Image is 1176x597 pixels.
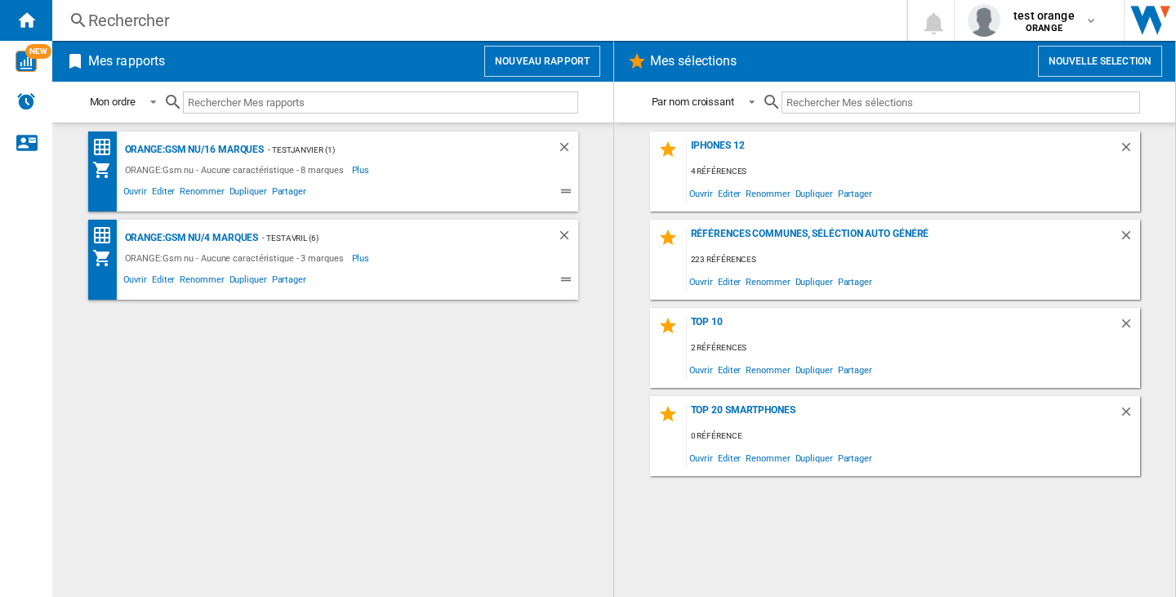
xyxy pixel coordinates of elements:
[557,140,578,160] div: Supprimer
[121,272,149,292] span: Ouvrir
[16,51,37,72] img: wise-card.svg
[687,228,1119,250] div: Références communes, séléction auto généré
[92,137,121,158] div: Matrice des prix
[1038,46,1162,77] button: Nouvelle selection
[1013,7,1075,24] span: test orange
[835,359,875,381] span: Partager
[968,4,1000,37] img: profile.jpg
[557,228,578,248] div: Supprimer
[264,140,523,160] div: - testjanvier (1)
[258,228,523,248] div: - testavril (6)
[687,316,1119,338] div: Top 10
[687,359,715,381] span: Ouvrir
[715,270,743,292] span: Editer
[269,184,309,203] span: Partager
[835,182,875,204] span: Partager
[1119,140,1140,162] div: Supprimer
[92,160,121,180] div: Mon assortiment
[484,46,600,77] button: Nouveau rapport
[183,91,578,114] input: Rechercher Mes rapports
[227,272,269,292] span: Dupliquer
[177,272,226,292] span: Renommer
[121,184,149,203] span: Ouvrir
[149,272,177,292] span: Editer
[835,447,875,469] span: Partager
[743,182,792,204] span: Renommer
[835,270,875,292] span: Partager
[647,46,740,77] h2: Mes sélections
[1119,404,1140,426] div: Supprimer
[793,447,835,469] span: Dupliquer
[652,96,734,108] div: Par nom croissant
[92,248,121,268] div: Mon assortiment
[227,184,269,203] span: Dupliquer
[352,160,372,180] span: Plus
[121,160,352,180] div: ORANGE:Gsm nu - Aucune caractéristique - 8 marques
[1119,228,1140,250] div: Supprimer
[687,182,715,204] span: Ouvrir
[793,359,835,381] span: Dupliquer
[687,270,715,292] span: Ouvrir
[782,91,1140,114] input: Rechercher Mes sélections
[121,140,265,160] div: ORANGE:Gsm nu/16 marques
[687,162,1140,182] div: 4 références
[687,250,1140,270] div: 223 références
[743,270,792,292] span: Renommer
[687,426,1140,447] div: 0 référence
[715,359,743,381] span: Editer
[715,447,743,469] span: Editer
[25,44,51,59] span: NEW
[92,225,121,246] div: Matrice des prix
[88,9,864,32] div: Rechercher
[715,182,743,204] span: Editer
[1026,23,1062,33] b: ORANGE
[177,184,226,203] span: Renommer
[793,270,835,292] span: Dupliquer
[687,140,1119,162] div: iphones 12
[121,248,352,268] div: ORANGE:Gsm nu - Aucune caractéristique - 3 marques
[687,338,1140,359] div: 2 références
[90,96,136,108] div: Mon ordre
[743,447,792,469] span: Renommer
[121,228,259,248] div: ORANGE:Gsm nu/4 marques
[149,184,177,203] span: Editer
[16,91,36,111] img: alerts-logo.svg
[687,447,715,469] span: Ouvrir
[793,182,835,204] span: Dupliquer
[269,272,309,292] span: Partager
[687,404,1119,426] div: top 20 smartphones
[352,248,372,268] span: Plus
[85,46,168,77] h2: Mes rapports
[743,359,792,381] span: Renommer
[1119,316,1140,338] div: Supprimer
